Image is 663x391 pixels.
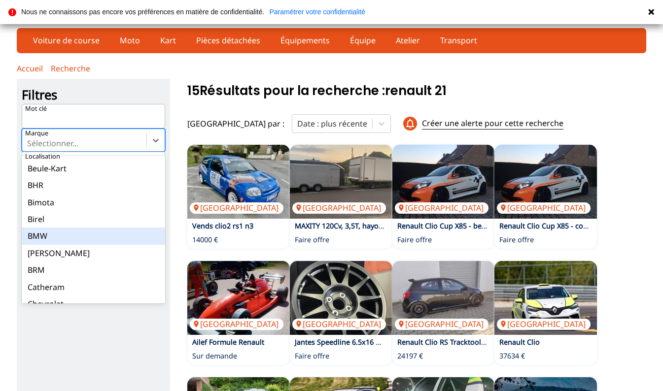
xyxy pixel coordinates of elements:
[187,145,290,219] img: Vends clio2 rs1 n3
[25,104,47,113] p: Mot clé
[395,319,489,329] p: [GEOGRAPHIC_DATA]
[292,319,386,329] p: [GEOGRAPHIC_DATA]
[290,261,392,335] img: Jantes Speedline 6.5x16 Renault Clio Rally 5
[22,177,165,194] div: BHR
[187,261,290,335] img: Ailef Formule Renault
[295,351,329,361] p: Faire offre
[192,351,237,361] p: Sur demande
[434,32,484,49] a: Transport
[274,32,336,49] a: Équipements
[295,235,329,245] p: Faire offre
[392,261,495,335] a: Renault Clio RS Tracktool/Ringtool Zelle KW Competition[GEOGRAPHIC_DATA]
[187,261,290,335] a: Ailef Formule Renault[GEOGRAPHIC_DATA]
[190,32,267,49] a: Pièces détachées
[22,104,165,129] input: Mot clé
[290,261,392,335] a: Jantes Speedline 6.5x16 Renault Clio Rally 5[GEOGRAPHIC_DATA]
[295,337,440,347] a: Jantes Speedline 6.5x16 Renault Clio Rally 5
[113,32,146,49] a: Moto
[154,32,182,49] a: Kart
[494,145,597,219] a: Renault Clio Cup X85 - comme neuf a vendre[GEOGRAPHIC_DATA]
[392,145,495,219] a: Renault Clio Cup X85 - beaucoup de jantes pneus etc[GEOGRAPHIC_DATA]
[497,202,591,213] p: [GEOGRAPHIC_DATA]
[344,32,382,49] a: Équipe
[22,245,165,261] div: [PERSON_NAME]
[499,221,648,230] a: Renault Clio Cup X85 - comme neuf a vendre
[392,261,495,335] img: Renault Clio RS Tracktool/Ringtool Zelle KW Competition
[22,279,165,295] div: Catheram
[497,319,591,329] p: [GEOGRAPHIC_DATA]
[397,221,574,230] a: Renault Clio Cup X85 - beaucoup de jantes pneus etc
[21,8,264,15] p: Nous ne connaissons pas encore vos préférences en matière de confidentialité.
[27,139,29,148] input: MarqueSélectionner...[PERSON_NAME]Aston MartinAudiAustin[PERSON_NAME]Austin Motor CompanyAutreBar...
[192,235,218,245] p: 14000 €
[494,261,597,335] img: Renault Clio
[192,337,264,347] a: Ailef Formule Renault
[389,32,426,49] a: Atelier
[290,145,392,219] img: MAXITY 120Cv, 3,5T, hayon 750Kg, attelage PTRA 7,0T
[190,202,283,213] p: [GEOGRAPHIC_DATA]
[22,295,165,312] div: Chevrolet
[295,221,472,230] a: MAXITY 120Cv, 3,5T, hayon 750Kg, attelage PTRA 7,0T
[499,235,534,245] p: Faire offre
[17,63,43,74] a: Accueil
[22,194,165,211] div: Bimota
[290,145,392,219] a: MAXITY 120Cv, 3,5T, hayon 750Kg, attelage PTRA 7,0T[GEOGRAPHIC_DATA]
[404,116,418,130] span: notifications
[187,79,647,102] h1: 15 Résultats pour la recherche : renault 21
[499,337,540,347] a: Renault Clio
[395,202,489,213] p: [GEOGRAPHIC_DATA]
[22,160,165,177] div: Beule-Kart
[25,129,48,138] p: Marque
[190,319,283,329] p: [GEOGRAPHIC_DATA]
[22,261,165,278] div: BRM
[22,228,165,244] div: BMW
[499,351,525,361] p: 37634 €
[51,63,90,74] a: Recherche
[494,145,597,219] img: Renault Clio Cup X85 - comme neuf a vendre
[187,118,284,129] p: [GEOGRAPHIC_DATA] par :
[192,221,253,230] a: Vends clio2 rs1 n3
[397,235,432,245] p: Faire offre
[397,337,586,347] a: Renault Clio RS Tracktool/Ringtool Zelle KW Competition
[187,145,290,219] a: Vends clio2 rs1 n3[GEOGRAPHIC_DATA]
[392,145,495,219] img: Renault Clio Cup X85 - beaucoup de jantes pneus etc
[25,152,60,161] p: Localisation
[269,8,365,15] a: Paramétrer votre confidentialité
[397,351,423,361] p: 24197 €
[494,261,597,335] a: Renault Clio[GEOGRAPHIC_DATA]
[292,202,386,213] p: [GEOGRAPHIC_DATA]
[22,86,165,104] p: Filtres
[22,211,165,228] div: Birel
[27,32,106,49] a: Voiture de course
[422,118,563,129] p: Créer une alerte pour cette recherche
